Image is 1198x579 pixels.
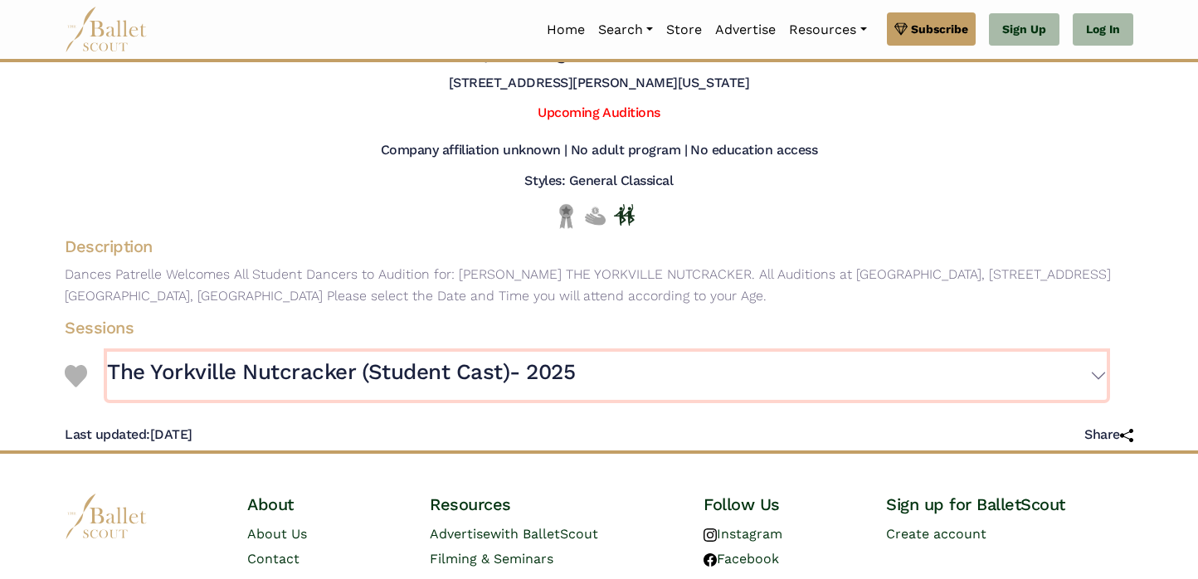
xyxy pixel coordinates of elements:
a: Create account [886,526,986,542]
p: Dances Patrelle Welcomes All Student Dancers to Audition for: [PERSON_NAME] THE YORKVILLE NUTCRAC... [51,264,1147,306]
h5: Styles: General Classical [524,173,673,190]
span: Subscribe [911,20,968,38]
h5: [STREET_ADDRESS][PERSON_NAME][US_STATE] [449,75,749,92]
img: facebook logo [704,553,717,567]
img: instagram logo [704,528,717,542]
h4: Sessions [51,317,1120,338]
h5: No adult program | [571,142,687,159]
img: No Financial Aid [585,203,606,229]
h5: Company affiliation unknown | [381,142,567,159]
button: The Yorkville Nutcracker (Student Cast)- 2025 [107,352,1107,400]
img: gem.svg [894,20,908,38]
a: Resources [782,12,873,47]
img: Heart [65,365,87,387]
a: Store [660,12,709,47]
h3: The Yorkville Nutcracker (Student Cast)- 2025 [107,358,575,387]
h5: No education access [690,142,817,159]
a: View Organization & 2 additional auditions [496,44,821,64]
a: Sign Up [989,13,1059,46]
a: Log In [1073,13,1133,46]
a: Facebook [704,551,779,567]
a: About Us [247,526,307,542]
a: Search [592,12,660,47]
img: In Person [614,204,635,226]
a: Home [540,12,592,47]
a: Advertise [709,12,782,47]
span: with BalletScout [490,526,598,542]
h4: Sign up for BalletScout [886,494,1133,515]
a: Upcoming Auditions [538,105,660,120]
h4: About [247,494,403,515]
span: Last updated: [65,426,150,442]
a: Instagram [704,526,782,542]
h4: Follow Us [704,494,860,515]
img: logo [65,494,148,539]
a: Contact [247,551,299,567]
h5: [DATE] [65,426,192,444]
a: Filming & Seminars [430,551,553,567]
img: Local [556,203,577,229]
h4: Resources [430,494,677,515]
a: Advertisewith BalletScout [430,526,598,542]
a: Visit Website | [377,44,487,64]
a: Subscribe [887,12,976,46]
h4: Description [51,236,1147,257]
h5: Share [1084,426,1133,444]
